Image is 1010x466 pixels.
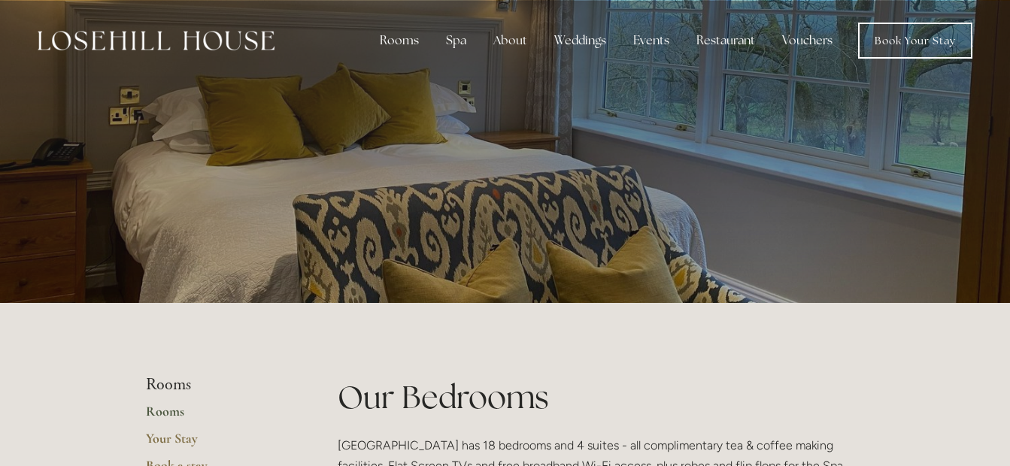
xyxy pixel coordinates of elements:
[542,26,618,56] div: Weddings
[38,31,274,50] img: Losehill House
[770,26,845,56] a: Vouchers
[858,23,972,59] a: Book Your Stay
[338,375,865,419] h1: Our Bedrooms
[434,26,478,56] div: Spa
[146,375,290,395] li: Rooms
[146,403,290,430] a: Rooms
[621,26,681,56] div: Events
[368,26,431,56] div: Rooms
[684,26,767,56] div: Restaurant
[481,26,539,56] div: About
[146,430,290,457] a: Your Stay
